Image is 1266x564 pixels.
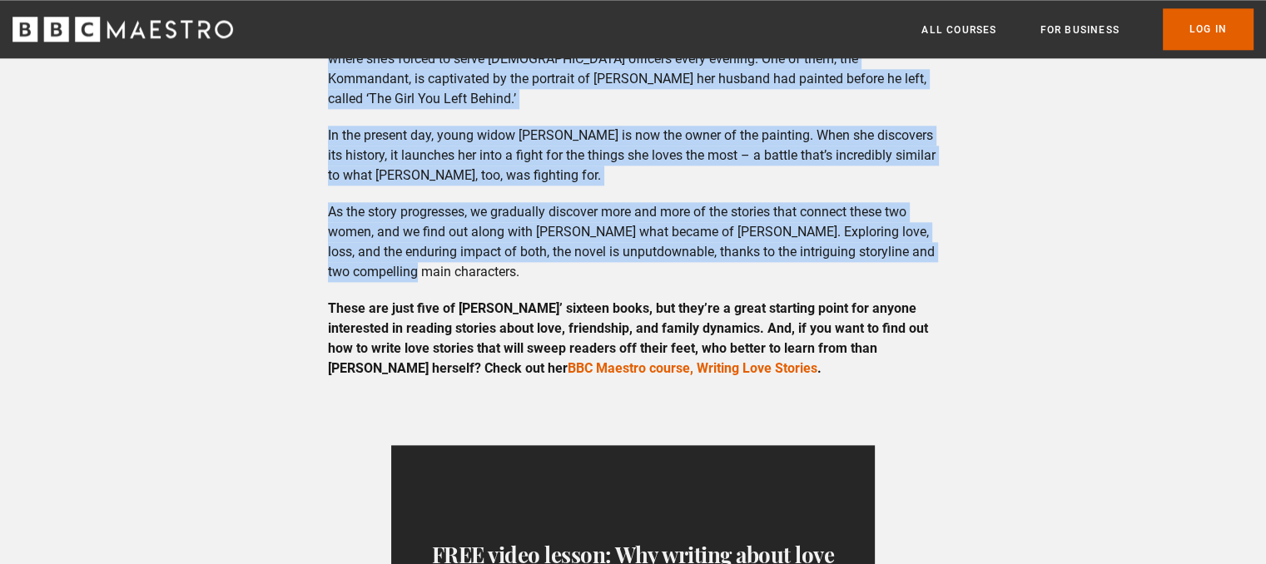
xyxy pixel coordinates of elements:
[921,8,1254,50] nav: Primary
[328,202,938,282] p: As the story progresses, we gradually discover more and more of the stories that connect these tw...
[328,9,938,109] p: This is another historical novel, exploring the story of [PERSON_NAME]. As her husband [PERSON_NA...
[1040,22,1119,38] a: For business
[1163,8,1254,50] a: Log In
[921,22,996,38] a: All Courses
[328,126,938,186] p: In the present day, young widow [PERSON_NAME] is now the owner of the painting. When she discover...
[12,17,233,42] svg: BBC Maestro
[328,300,928,376] strong: These are just five of [PERSON_NAME]’ sixteen books, but they’re a great starting point for anyon...
[568,360,817,376] a: BBC Maestro course, Writing Love Stories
